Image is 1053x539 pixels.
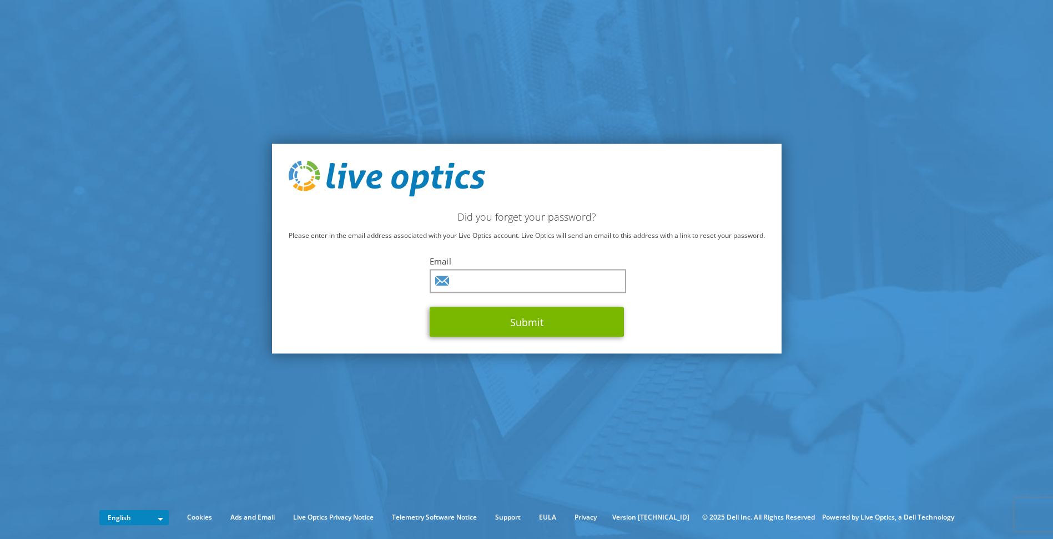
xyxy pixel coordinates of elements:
[531,511,565,523] a: EULA
[289,160,485,197] img: live_optics_svg.svg
[487,511,529,523] a: Support
[697,511,820,523] li: © 2025 Dell Inc. All Rights Reserved
[285,511,382,523] a: Live Optics Privacy Notice
[179,511,220,523] a: Cookies
[822,511,954,523] li: Powered by Live Optics, a Dell Technology
[430,256,624,267] label: Email
[289,211,765,223] h2: Did you forget your password?
[607,511,695,523] li: Version [TECHNICAL_ID]
[430,307,624,337] button: Submit
[289,230,765,242] p: Please enter in the email address associated with your Live Optics account. Live Optics will send...
[222,511,283,523] a: Ads and Email
[566,511,605,523] a: Privacy
[384,511,485,523] a: Telemetry Software Notice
